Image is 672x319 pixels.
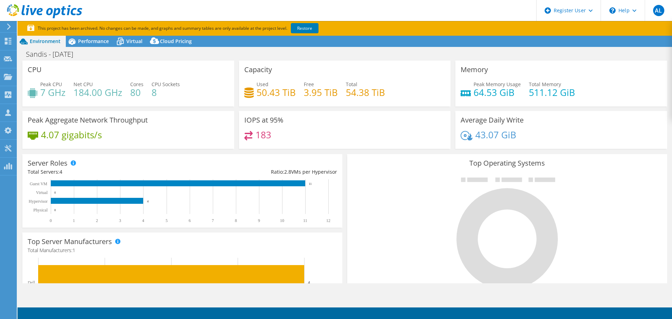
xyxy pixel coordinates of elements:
text: 7 [212,218,214,223]
h3: Memory [461,66,488,74]
span: CPU Sockets [152,81,180,88]
text: Hypervisor [29,199,48,204]
h4: 4.07 gigabits/s [41,131,102,139]
p: This project has been archived. No changes can be made, and graphs and summary tables are only av... [27,25,370,32]
h4: 54.38 TiB [346,89,385,96]
text: 11 [309,182,312,186]
div: Total Servers: [28,168,182,176]
h4: 50.43 TiB [257,89,296,96]
h3: Top Operating Systems [352,159,662,167]
span: Peak Memory Usage [474,81,521,88]
h3: CPU [28,66,42,74]
h3: Peak Aggregate Network Throughput [28,116,148,124]
h3: Capacity [244,66,272,74]
div: Ratio: VMs per Hypervisor [182,168,337,176]
span: AL [653,5,664,16]
text: 0 [54,191,56,194]
text: 8 [235,218,237,223]
text: Virtual [36,190,48,195]
text: 11 [303,218,307,223]
text: Dell [28,280,35,285]
h4: 64.53 GiB [474,89,521,96]
text: 4 [142,218,144,223]
h3: Average Daily Write [461,116,524,124]
h4: 8 [152,89,180,96]
span: Cores [130,81,143,88]
text: 4 [308,280,310,284]
span: 2.8 [284,168,291,175]
span: Total Memory [529,81,561,88]
h4: 7 GHz [40,89,65,96]
span: Cloud Pricing [160,38,192,44]
span: Net CPU [73,81,93,88]
span: 4 [59,168,62,175]
span: Used [257,81,268,88]
text: 2 [96,218,98,223]
svg: \n [609,7,616,14]
h4: Total Manufacturers: [28,247,337,254]
text: 0 [54,208,56,212]
h3: IOPS at 95% [244,116,283,124]
h4: 184.00 GHz [73,89,122,96]
h4: 511.12 GiB [529,89,575,96]
h4: 80 [130,89,143,96]
text: 6 [189,218,191,223]
span: Performance [78,38,109,44]
text: 4 [147,200,149,203]
h4: 3.95 TiB [304,89,338,96]
h1: Sandis - [DATE] [23,50,84,58]
text: 12 [326,218,330,223]
text: 0 [50,218,52,223]
h4: 183 [255,131,271,139]
span: Virtual [126,38,142,44]
text: Guest VM [30,181,47,186]
h3: Top Server Manufacturers [28,238,112,245]
h3: Server Roles [28,159,68,167]
text: 3 [119,218,121,223]
text: 5 [166,218,168,223]
text: 10 [280,218,284,223]
text: 9 [258,218,260,223]
span: Peak CPU [40,81,62,88]
a: Restore [291,23,318,33]
span: Environment [30,38,61,44]
text: Physical [33,208,48,213]
span: Total [346,81,357,88]
h4: 43.07 GiB [475,131,516,139]
span: 1 [72,247,75,254]
span: Free [304,81,314,88]
text: 1 [73,218,75,223]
